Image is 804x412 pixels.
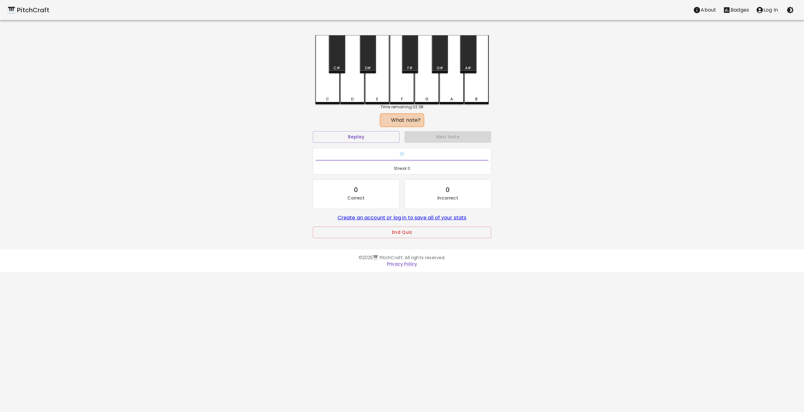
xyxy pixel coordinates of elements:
[437,195,458,201] p: Incorrect
[690,4,720,16] button: About
[316,151,488,158] h6: ❄️
[437,65,443,71] div: G#
[763,6,778,14] p: Log In
[315,104,489,110] div: Time remaining: 02:38
[376,96,378,102] div: E
[401,96,403,102] div: F
[8,5,49,15] a: 🎹 PitchCraft
[731,6,749,14] p: Badges
[347,195,365,201] p: Correct
[354,185,358,195] div: 0
[313,131,399,143] button: Replay
[407,65,413,71] div: F#
[316,165,488,172] span: Streak: 0
[720,4,752,16] button: Stats
[475,96,478,102] div: B
[351,96,354,102] div: D
[425,96,428,102] div: G
[752,4,781,16] button: account of current user
[446,185,450,195] div: 0
[387,261,417,267] a: Privacy Policy
[326,96,329,102] div: C
[383,116,421,124] div: ❔ What note?
[334,65,340,71] div: C#
[313,227,491,238] button: End Quiz
[365,65,371,71] div: D#
[465,65,471,71] div: A#
[450,96,453,102] div: A
[221,254,583,261] p: © 2025 🎹 PitchCraft. All rights reserved.
[701,6,716,14] p: About
[338,214,467,221] a: Create an account or log in to save all of your stats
